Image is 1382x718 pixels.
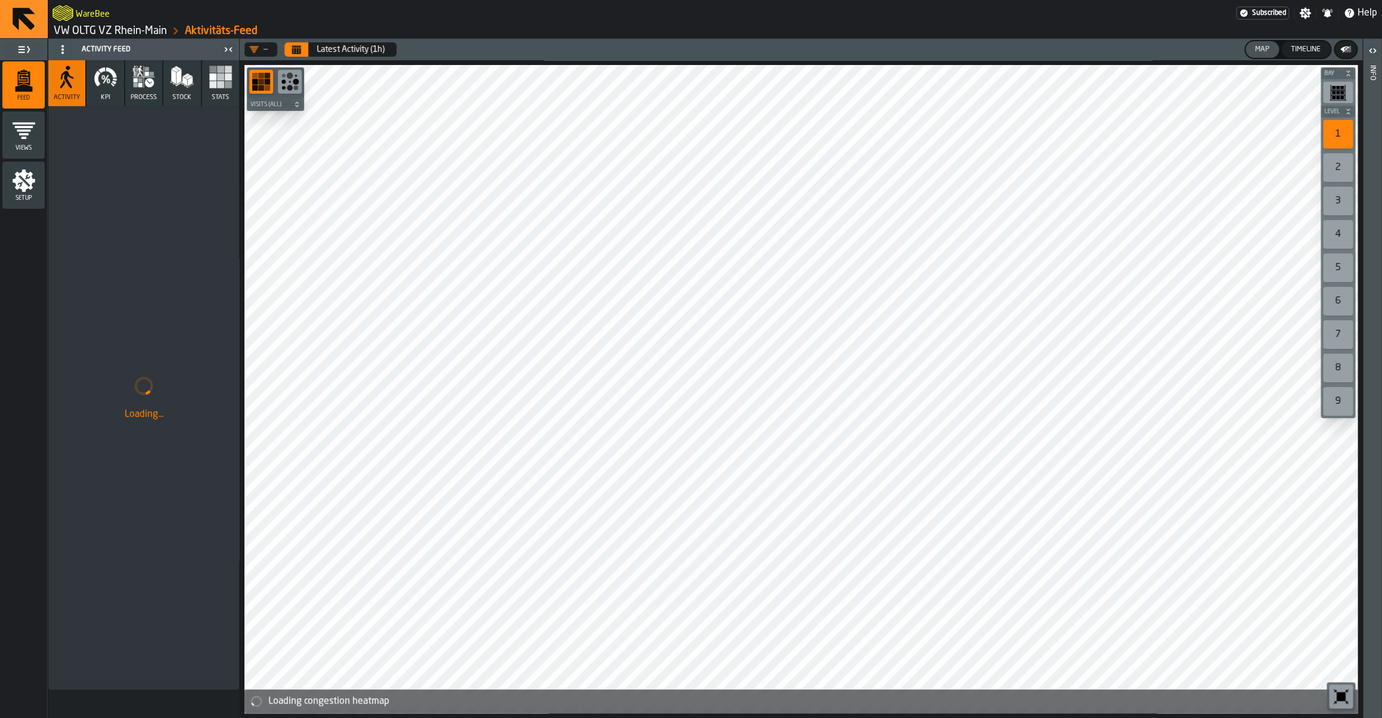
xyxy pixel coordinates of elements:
[1321,251,1355,284] div: button-toolbar-undefined
[185,24,258,38] a: link-to-/wh/i/44979e6c-6f66-405e-9874-c1e29f02a54a/feed/cb2375cd-a213-45f6-a9a8-871f1953d9f6
[1236,7,1289,20] a: link-to-/wh/i/44979e6c-6f66-405e-9874-c1e29f02a54a/settings/billing
[1323,220,1353,249] div: 4
[51,40,220,59] div: Activity Feed
[1323,287,1353,315] div: 6
[1321,184,1355,218] div: button-toolbar-undefined
[275,67,304,98] div: button-toolbar-undefined
[54,94,80,101] span: Activity
[1338,6,1382,20] label: button-toggle-Help
[1323,354,1353,382] div: 8
[52,24,715,38] nav: Breadcrumb
[2,162,45,209] li: menu Setup
[1323,320,1353,349] div: 7
[1323,153,1353,182] div: 2
[1323,253,1353,282] div: 5
[1294,7,1316,19] label: button-toggle-Settings
[2,61,45,109] li: menu Feed
[1331,687,1350,706] svg: Reset zoom and position
[54,24,167,38] a: link-to-/wh/i/44979e6c-6f66-405e-9874-c1e29f02a54a/simulations
[1250,45,1274,54] div: Map
[247,98,304,110] button: button-
[249,45,268,54] div: DropdownMenuValue-
[212,94,229,101] span: Stats
[1321,284,1355,318] div: button-toolbar-undefined
[76,7,110,19] h2: Sub Title
[1281,41,1330,58] button: button-Timeline
[1321,318,1355,351] div: button-toolbar-undefined
[1364,41,1381,63] label: button-toggle-Open
[2,195,45,202] span: Setup
[284,42,396,57] div: Select date range
[248,101,291,108] span: Visits (All)
[1316,7,1338,19] label: button-toggle-Notifications
[1236,7,1289,20] div: Menu Subscription
[1323,387,1353,416] div: 9
[172,94,191,101] span: Stock
[1321,151,1355,184] div: button-toolbar-undefined
[220,42,237,57] label: button-toggle-Close me
[1358,6,1377,20] span: Help
[131,94,157,101] span: process
[268,694,1353,708] div: Loading congestion heatmap
[280,72,299,91] svg: Show Congestion
[309,38,392,61] button: Select date range
[58,407,230,422] div: Loading...
[1321,385,1355,418] div: button-toolbar-undefined
[1322,109,1342,115] span: Level
[1321,218,1355,251] div: button-toolbar-undefined
[2,95,45,101] span: Feed
[1321,351,1355,385] div: button-toolbar-undefined
[1321,106,1355,117] button: button-
[1327,682,1355,711] div: button-toolbar-undefined
[247,687,314,711] a: logo-header
[244,42,277,57] div: DropdownMenuValue-
[247,67,275,98] div: button-toolbar-undefined
[2,145,45,151] span: Views
[1323,187,1353,215] div: 3
[1335,41,1356,58] button: button-
[101,94,110,101] span: KPI
[252,72,271,91] svg: Show Congestion
[1322,70,1342,77] span: Bay
[1321,67,1355,79] button: button-
[52,2,73,24] a: logo-header
[1368,63,1377,715] div: Info
[2,41,45,58] label: button-toggle-Toggle Full Menu
[1363,39,1381,718] header: Info
[1321,79,1355,106] div: button-toolbar-undefined
[2,112,45,159] li: menu Views
[244,689,1358,713] div: alert-Loading congestion heatmap
[1245,41,1279,58] button: button-Map
[1323,120,1353,148] div: 1
[1321,117,1355,151] div: button-toolbar-undefined
[317,45,385,54] div: Latest Activity (1h)
[284,42,308,57] button: Select date range Select date range
[1286,45,1325,54] div: Timeline
[1252,9,1286,17] span: Subscribed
